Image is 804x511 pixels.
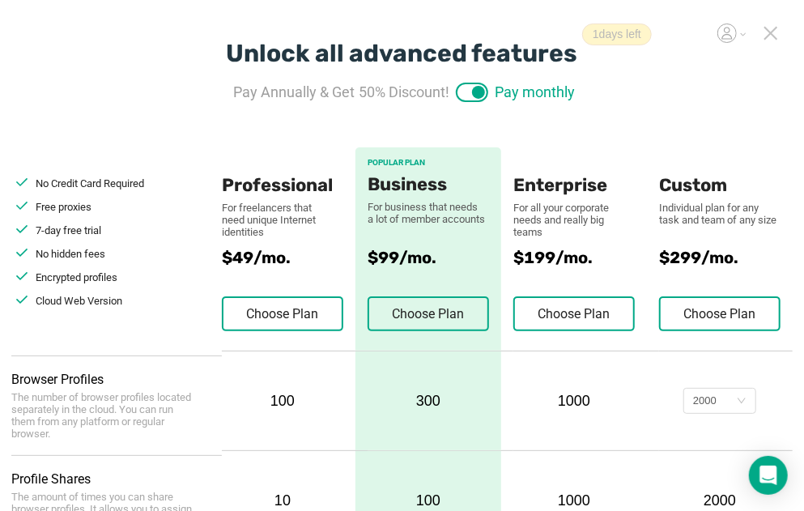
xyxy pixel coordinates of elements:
div: Custom [659,147,781,196]
div: Professional [222,147,343,196]
span: Pay monthly [495,81,575,103]
div: POPULAR PLAN [368,158,489,168]
span: Cloud Web Version [36,295,122,307]
i: icon: down [737,396,747,407]
span: $49/mo. [222,248,355,267]
div: Open Intercom Messenger [749,456,788,495]
span: $199/mo. [513,248,659,267]
span: No Credit Card Required [36,177,144,189]
span: Pay Annually & Get [233,81,355,103]
button: Choose Plan [659,296,781,331]
span: 7-day free trial [36,224,101,236]
span: $299/mo. [659,248,793,267]
div: 1000 [513,492,635,509]
span: Encrypted profiles [36,271,117,283]
button: Choose Plan [368,296,489,331]
div: Unlock all advanced features [227,39,578,68]
div: Enterprise [513,147,635,196]
button: Choose Plan [222,296,343,331]
div: 2000 [693,389,717,413]
span: No hidden fees [36,248,105,260]
span: Free proxies [36,201,91,213]
div: 2000 [659,492,781,509]
div: For freelancers that need unique Internet identities [222,202,327,238]
div: Browser Profiles [11,372,222,387]
span: 50% Discount! [359,81,449,103]
div: Business [368,174,489,195]
div: 1000 [513,393,635,410]
div: 10 [222,492,343,509]
div: 300 [355,351,501,450]
div: 100 [222,393,343,410]
div: For all your corporate needs and really big teams [513,202,635,238]
div: Profile Shares [11,471,222,487]
div: For business that needs [368,201,489,213]
span: 1 days left [582,23,652,45]
span: $99/mo. [368,248,489,267]
button: Choose Plan [513,296,635,331]
div: The number of browser profiles located separately in the cloud. You can run them from any platfor... [11,391,198,440]
div: a lot of member accounts [368,213,489,225]
div: Individual plan for any task and team of any size [659,202,781,226]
